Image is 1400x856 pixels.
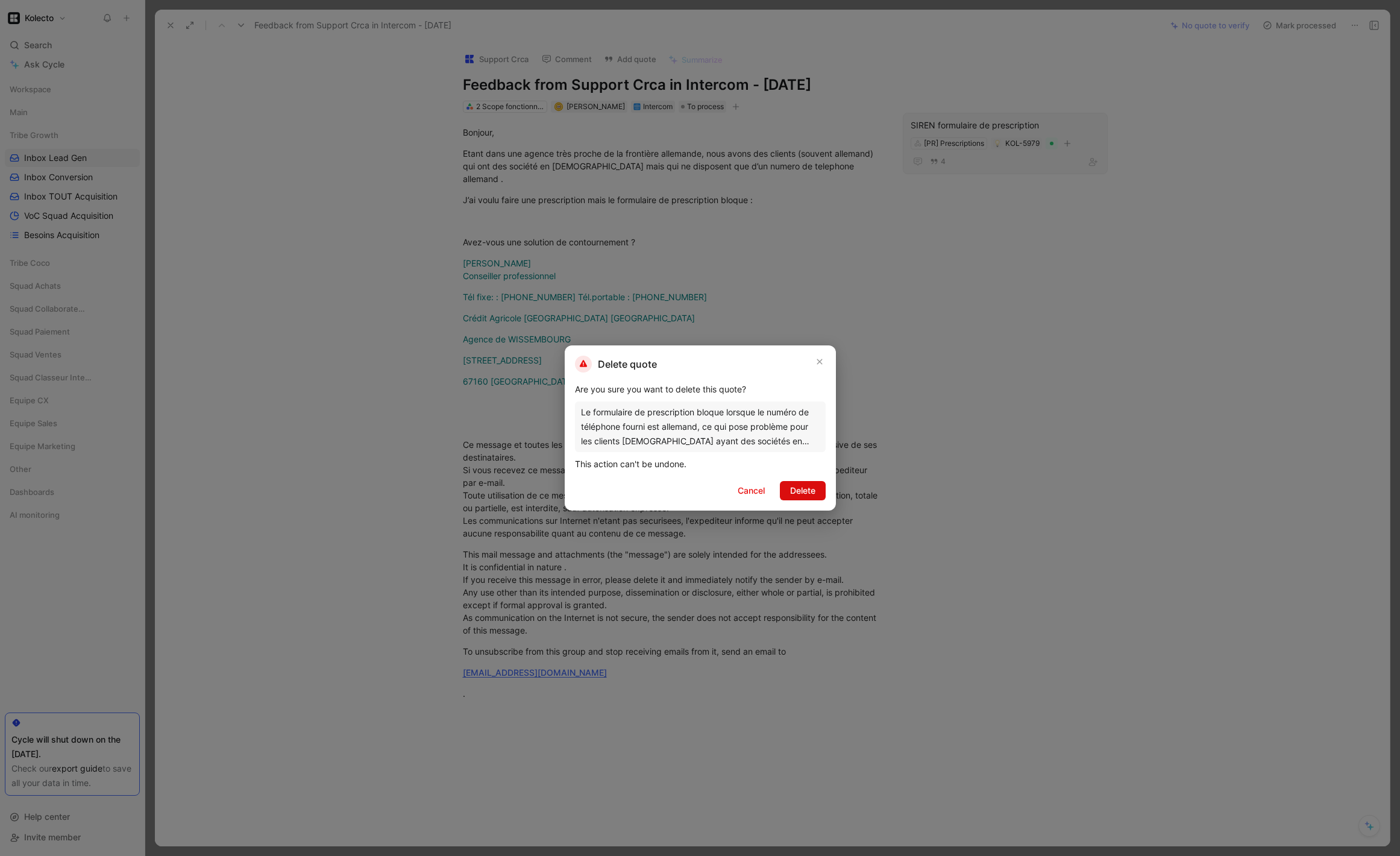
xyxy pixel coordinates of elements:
span: Delete [790,483,815,498]
button: Delete [780,481,826,500]
div: Are you sure you want to delete this quote? This action can't be undone. [575,382,826,471]
h2: Delete quote [575,356,657,373]
div: Le formulaire de prescription bloque lorsque le numéro de téléphone fourni est allemand, ce qui p... [581,405,820,448]
span: Cancel [738,483,765,498]
button: Cancel [727,481,775,500]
